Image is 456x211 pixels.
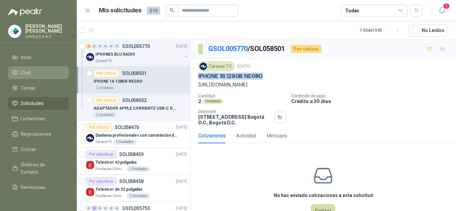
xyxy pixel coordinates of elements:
[198,114,272,125] p: [STREET_ADDRESS] Bogotá D.C. , Bogotá D.C.
[21,54,31,61] span: Inicio
[8,181,69,194] a: Remisiones
[93,96,120,104] div: Por cotizar
[8,128,69,140] a: Negociaciones
[95,159,137,166] p: Televisor 43 pulgadas
[8,112,69,125] a: Licitaciones
[122,206,150,211] p: GSOL005755
[93,105,177,112] p: ADAPTADOR APPLE CORRIENTE USB-C DE 20 W
[267,132,287,139] div: Mensajes
[274,192,373,199] h3: No has enviado cotizaciones a esta solicitud
[95,58,112,64] p: Caracol TV
[86,177,117,185] div: Por adjudicar
[198,132,226,139] div: Cotizaciones
[97,206,102,211] div: 0
[103,206,108,211] div: 0
[92,206,97,211] div: 2
[208,45,248,53] a: GSOL005770
[21,84,35,92] span: Tareas
[77,175,190,202] a: Por adjudicarSOL058458[DATE] Company LogoTelevisor de 32 pulgadasFundación Clínica Shaio2 Unidades
[345,7,359,14] div: Todas
[291,45,321,53] div: Por cotizar
[115,125,139,130] p: SOL058476
[21,115,45,122] span: Licitaciones
[21,100,44,107] span: Solicitudes
[25,24,69,33] p: [PERSON_NAME] [PERSON_NAME]
[77,148,190,175] a: Por adjudicarSOL058459[DATE] Company LogoTelevisor 43 pulgadasFundación Clínica Shaio1 Unidades
[103,44,108,49] div: 0
[8,8,42,16] img: Logo peakr
[8,66,69,79] a: Chat
[95,166,126,172] p: Fundación Clínica Shaio
[25,35,69,39] p: UNIPLES S.A.S
[21,130,51,138] span: Negociaciones
[237,63,251,70] p: [DATE]
[8,158,69,178] a: Órdenes de Compra
[198,109,272,114] p: Dirección
[443,3,450,9] span: 1
[170,8,174,13] span: search
[127,193,150,199] div: 2 Unidades
[115,206,120,211] div: 0
[176,124,187,131] p: [DATE]
[122,71,147,76] p: SOL058501
[176,151,187,158] p: [DATE]
[409,24,448,37] button: No Leídos
[92,44,97,49] div: 0
[176,43,187,50] p: [DATE]
[127,166,150,172] div: 1 Unidades
[21,146,36,153] span: Cotizar
[198,61,235,71] div: Caracol TV
[122,44,150,49] p: GSOL005770
[21,184,45,191] span: Remisiones
[8,143,69,156] a: Cotizar
[198,98,201,104] p: 2
[86,123,112,131] div: Por cotizar
[291,98,453,104] p: Crédito a 30 días
[147,7,160,15] span: 510
[198,73,263,80] p: IPHONE 16 128GB NEGRO
[208,44,285,54] p: / SOL058501
[360,25,403,36] div: 1 - 50 de 1545
[200,63,207,70] img: Company Logo
[86,53,94,61] img: Company Logo
[99,6,142,15] h1: Mis solicitudes
[86,42,189,64] a: 2 0 0 0 0 0 GSOL005770[DATE] Company LogoIPHONES BLU RADIOCaracol TV
[109,206,114,211] div: 0
[21,69,31,76] span: Chat
[8,51,69,64] a: Inicio
[198,81,448,88] p: [URL][DOMAIN_NAME]
[21,161,62,176] span: Órdenes de Compra
[236,132,256,139] div: Actividad
[122,98,147,103] p: SOL058502
[86,44,91,49] div: 2
[86,206,91,211] div: 0
[77,121,190,148] a: Por cotizarSOL058476[DATE] Company LogoDiadema profesionales con cancelación de ruido en micrófon...
[93,85,117,91] div: 2 Unidades
[77,94,190,121] a: Por cotizarSOL058502ADAPTADOR APPLE CORRIENTE USB-C DE 20 W2 Unidades
[95,51,135,58] p: IPHONES BLU RADIO
[203,99,223,104] div: Unidades
[86,188,94,196] img: Company Logo
[115,44,120,49] div: 0
[119,179,144,184] p: SOL058458
[97,44,102,49] div: 0
[291,94,453,98] p: Condición de pago
[95,132,179,139] p: Diadema profesionales con cancelación de ruido en micrófono
[198,94,286,98] p: Cantidad
[8,97,69,110] a: Solicitudes
[8,82,69,94] a: Tareas
[113,139,136,145] div: 1 Unidades
[109,44,114,49] div: 0
[176,178,187,185] p: [DATE]
[86,161,94,169] img: Company Logo
[93,69,120,77] div: Por cotizar
[436,5,448,17] button: 1
[8,25,21,38] img: Company Logo
[86,150,117,158] div: Por adjudicar
[93,78,142,85] p: IPHONE 16 128GB NEGRO
[93,112,117,118] div: 2 Unidades
[77,67,190,94] a: Por cotizarSOL058501IPHONE 16 128GB NEGRO2 Unidades
[119,152,144,157] p: SOL058459
[86,134,94,142] img: Company Logo
[95,193,126,199] p: Fundación Clínica Shaio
